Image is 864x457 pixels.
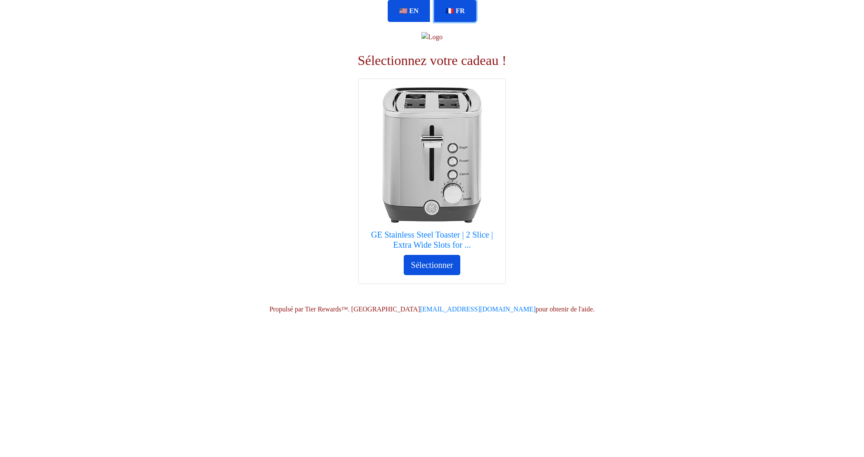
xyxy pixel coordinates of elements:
[404,255,460,275] button: Sélectionner
[270,306,595,313] span: Propulsé par Tier Rewards™. [GEOGRAPHIC_DATA] pour obtenir de l'aide.
[421,32,443,42] img: Logo
[367,87,497,255] a: GE Stainless Steel Toaster | 2 Slice | Extra Wide Slots for Toasting Bagels, Breads, Waffles & Mo...
[198,52,666,68] h2: Sélectionnez votre cadeau !
[367,230,497,250] h5: GE Stainless Steel Toaster | 2 Slice | Extra Wide Slots for ...
[420,306,536,313] a: [EMAIL_ADDRESS][DOMAIN_NAME]
[367,87,497,223] img: GE Stainless Steel Toaster | 2 Slice | Extra Wide Slots for Toasting Bagels, Breads, Waffles & Mo...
